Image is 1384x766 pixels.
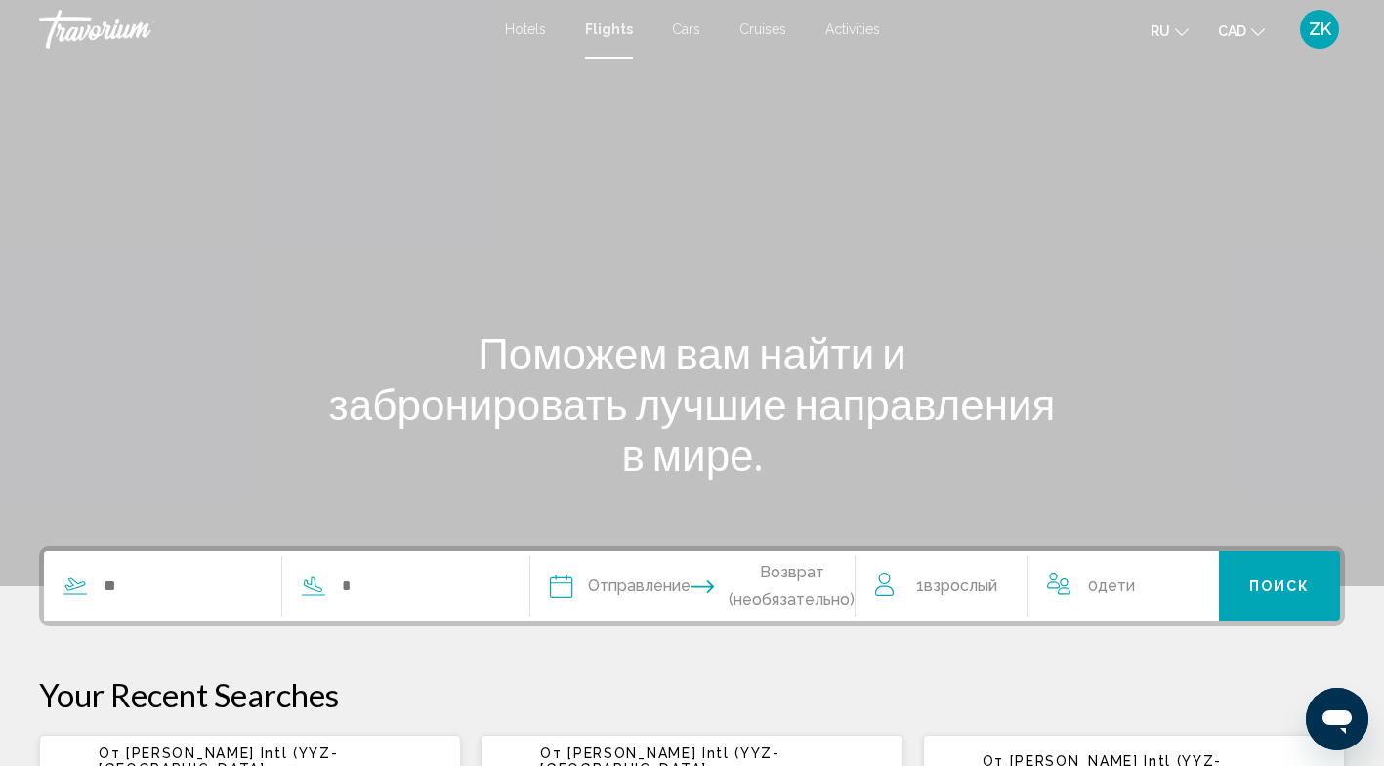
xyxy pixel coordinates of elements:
span: 0 [1088,573,1135,600]
span: Взрослый [924,576,997,595]
a: Cruises [739,21,786,37]
span: Поиск [1249,579,1311,595]
a: Hotels [505,21,546,37]
button: Depart date [550,551,691,621]
span: Возврат (необязательно) [729,559,855,614]
span: От [540,745,562,761]
a: Cars [672,21,700,37]
button: Поиск [1219,551,1340,621]
button: Change language [1151,17,1189,45]
iframe: Button to launch messaging window [1306,688,1368,750]
span: CAD [1218,23,1246,39]
p: Your Recent Searches [39,675,1345,714]
span: ru [1151,23,1170,39]
span: Дети [1098,576,1135,595]
div: Search widget [44,551,1340,621]
a: Activities [825,21,880,37]
button: Return date [691,551,855,621]
a: Travorium [39,10,485,49]
button: User Menu [1294,9,1345,50]
a: Flights [585,21,633,37]
button: Change currency [1218,17,1265,45]
span: От [99,745,120,761]
h1: Поможем вам найти и забронировать лучшие направления в мире. [326,327,1059,480]
button: Travelers: 1 adult, 0 children [856,551,1219,621]
span: 1 [916,573,997,600]
span: ZK [1309,20,1331,39]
